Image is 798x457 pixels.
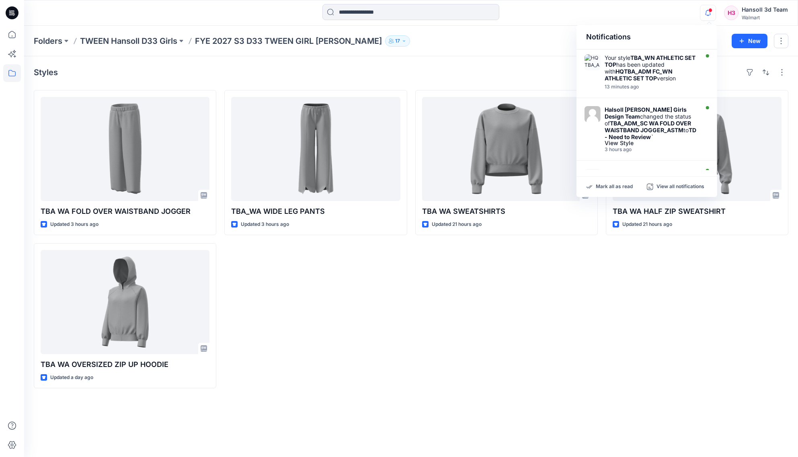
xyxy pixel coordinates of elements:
div: Your style has been updated with version [605,54,697,82]
div: Friday, September 05, 2025 05:37 [605,84,697,90]
p: TBA WA OVERSIZED ZIP UP HOODIE [41,359,209,370]
button: New [732,34,767,48]
p: TBA WA HALF ZIP SWEATSHIRT [613,206,782,217]
p: Updated 3 hours ago [241,220,289,229]
a: TBA WA FOLD OVER WAISTBAND JOGGER [41,97,209,201]
p: Mark all as read [596,183,633,191]
p: TBA_WA WIDE LEG PANTS [231,206,400,217]
img: Halsoll Hansoll Walmart Girls Design Team [585,106,601,122]
strong: TD - Need to Review [605,127,696,140]
button: 17 [385,35,410,47]
div: Friday, September 05, 2025 03:12 [605,147,697,152]
h4: Styles [34,68,58,77]
div: Your style is ready [605,169,697,182]
p: TBA WA FOLD OVER WAISTBAND JOGGER [41,206,209,217]
p: TBA WA SWEATSHIRTS [422,206,591,217]
p: 17 [395,37,400,45]
strong: HQTBA_ADM FC_WN ATHLETIC SET TOP [605,68,673,82]
p: Updated a day ago [50,373,93,382]
strong: Halsoll [PERSON_NAME] Girls Design Team [605,106,687,120]
a: TBA WA OVERSIZED ZIP UP HOODIE [41,250,209,354]
a: TBA WA SWEATSHIRTS [422,97,591,201]
strong: TBA_WN ATHLETIC SET TOP [605,54,695,68]
p: View all notifications [656,183,704,191]
img: HQTBA_ADM FC_WN ATHLETIC SET TOP [585,54,601,70]
p: Updated 21 hours ago [432,220,482,229]
img: TBA_ADM_SC WA FOLD OVER WAISTBAND JOGGER_ASTM [585,169,601,185]
div: changed the status of to ` [605,106,697,140]
a: TBA_WA WIDE LEG PANTS [231,97,400,201]
div: H3 [724,6,739,20]
strong: TBA_ADM_SC WA FOLD OVER WAISTBAND JOGGER_ASTM [605,120,691,133]
a: Folders [34,35,62,47]
div: Notifications [576,25,717,49]
p: FYE 2027 S3 D33 TWEEN GIRL [PERSON_NAME] [195,35,382,47]
p: Updated 3 hours ago [50,220,98,229]
div: Hansoll 3d Team [742,5,788,14]
strong: TBA WA FOLD OVER WAISTBAND JOGGER [605,169,685,182]
p: Updated 21 hours ago [622,220,672,229]
a: TWEEN Hansoll D33 Girls [80,35,177,47]
div: Walmart [742,14,788,20]
div: View Style [605,140,697,146]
